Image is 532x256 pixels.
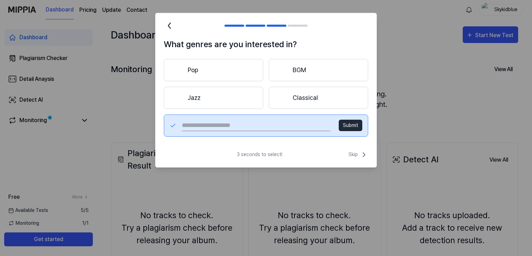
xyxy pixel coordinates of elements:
[269,59,368,81] button: BGM
[339,120,362,131] button: Submit
[348,151,368,159] span: Skip
[237,151,282,158] span: 3 seconds to select!
[347,151,368,159] button: Skip
[164,59,263,81] button: Pop
[269,87,368,109] button: Classical
[164,38,368,51] h1: What genres are you interested in?
[164,87,263,109] button: Jazz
